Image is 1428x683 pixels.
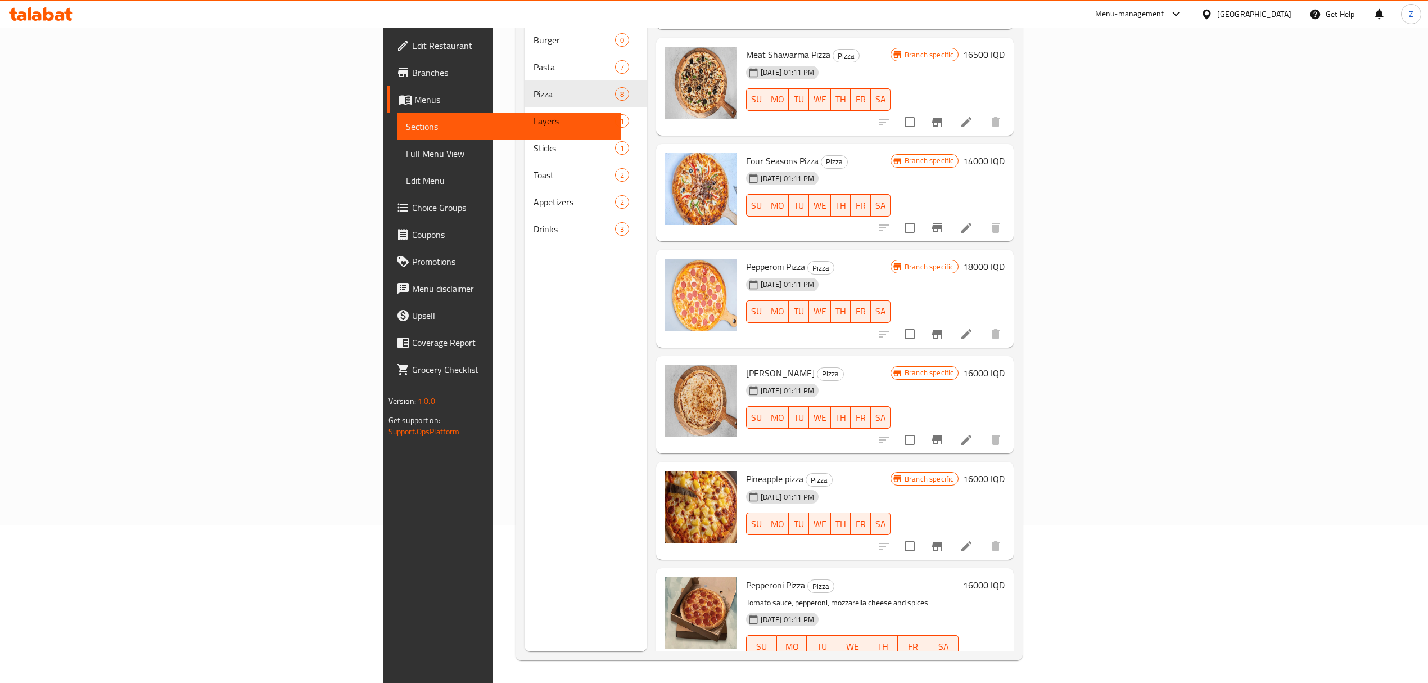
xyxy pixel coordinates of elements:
[534,141,614,155] span: Sticks
[814,516,826,532] span: WE
[534,33,614,47] span: Burger
[855,303,866,320] span: FR
[414,93,612,106] span: Menus
[898,534,921,558] span: Select to update
[615,87,629,101] div: items
[898,110,921,134] span: Select to update
[751,91,762,107] span: SU
[771,516,784,532] span: MO
[960,540,973,553] a: Edit menu item
[766,406,789,429] button: MO
[875,91,887,107] span: SA
[525,22,647,247] nav: Menu sections
[809,513,831,535] button: WE
[534,195,614,209] span: Appetizers
[924,109,951,136] button: Branch-specific-item
[963,471,1005,487] h6: 16000 IQD
[771,197,784,214] span: MO
[960,327,973,341] a: Edit menu item
[387,275,621,302] a: Menu disclaimer
[789,513,809,535] button: TU
[534,222,614,236] span: Drinks
[665,259,737,331] img: Pepperoni Pizza
[412,201,612,214] span: Choice Groups
[831,513,851,535] button: TH
[831,88,851,111] button: TH
[746,596,959,610] p: Tomato sauce, pepperoni, mozzarella cheese and spices
[900,50,958,60] span: Branch specific
[851,406,871,429] button: FR
[814,197,826,214] span: WE
[412,66,612,79] span: Branches
[525,107,647,134] div: Layers1
[387,221,621,248] a: Coupons
[615,60,629,74] div: items
[387,86,621,113] a: Menus
[412,39,612,52] span: Edit Restaurant
[766,88,789,111] button: MO
[963,365,1005,381] h6: 16000 IQD
[789,88,809,111] button: TU
[875,410,887,426] span: SA
[871,88,891,111] button: SA
[387,32,621,59] a: Edit Restaurant
[900,474,958,484] span: Branch specific
[746,365,815,381] span: [PERSON_NAME]
[387,329,621,356] a: Coverage Report
[616,89,629,100] span: 8
[933,639,954,655] span: SA
[924,214,951,241] button: Branch-specific-item
[387,302,621,329] a: Upsell
[806,474,832,487] span: Pizza
[814,303,826,320] span: WE
[831,300,851,323] button: TH
[412,309,612,322] span: Upsell
[814,410,826,426] span: WE
[746,513,766,535] button: SU
[388,394,416,408] span: Version:
[871,406,891,429] button: SA
[898,428,921,452] span: Select to update
[756,492,819,502] span: [DATE] 01:11 PM
[833,49,860,62] div: Pizza
[615,114,629,128] div: items
[900,262,958,272] span: Branch specific
[833,50,859,62] span: Pizza
[1409,8,1413,20] span: Z
[746,152,819,169] span: Four Seasons Pizza
[756,385,819,396] span: [DATE] 01:11 PM
[1095,7,1164,21] div: Menu-management
[793,410,805,426] span: TU
[1217,8,1291,20] div: [GEOGRAPHIC_DATA]
[982,533,1009,560] button: delete
[902,639,924,655] span: FR
[963,153,1005,169] h6: 14000 IQD
[746,88,766,111] button: SU
[616,143,629,154] span: 1
[766,300,789,323] button: MO
[756,67,819,78] span: [DATE] 01:11 PM
[960,221,973,235] a: Edit menu item
[871,513,891,535] button: SA
[960,115,973,129] a: Edit menu item
[665,47,737,119] img: Meat Shawarma Pizza
[746,300,766,323] button: SU
[388,424,460,439] a: Support.OpsPlatform
[835,516,847,532] span: TH
[525,134,647,161] div: Sticks1
[963,259,1005,275] h6: 18000 IQD
[808,262,834,275] span: Pizza
[900,155,958,166] span: Branch specific
[811,639,833,655] span: TU
[756,279,819,290] span: [DATE] 01:11 PM
[388,413,440,428] span: Get support on:
[665,365,737,437] img: Margherita Pizza
[924,426,951,453] button: Branch-specific-item
[746,46,830,63] span: Meat Shawarma Pizza
[809,406,831,429] button: WE
[616,170,629,181] span: 2
[875,303,887,320] span: SA
[963,577,1005,593] h6: 16000 IQD
[616,197,629,208] span: 2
